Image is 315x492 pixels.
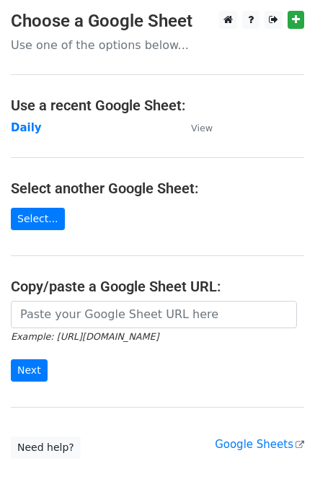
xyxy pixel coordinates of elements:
a: Select... [11,208,65,230]
a: Google Sheets [215,438,304,451]
a: View [177,121,213,134]
p: Use one of the options below... [11,38,304,53]
h4: Use a recent Google Sheet: [11,97,304,114]
h4: Copy/paste a Google Sheet URL: [11,278,304,295]
small: View [191,123,213,133]
a: Need help? [11,436,81,459]
input: Next [11,359,48,382]
h3: Choose a Google Sheet [11,11,304,32]
iframe: Chat Widget [243,423,315,492]
h4: Select another Google Sheet: [11,180,304,197]
input: Paste your Google Sheet URL here [11,301,297,328]
a: Daily [11,121,42,134]
small: Example: [URL][DOMAIN_NAME] [11,331,159,342]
